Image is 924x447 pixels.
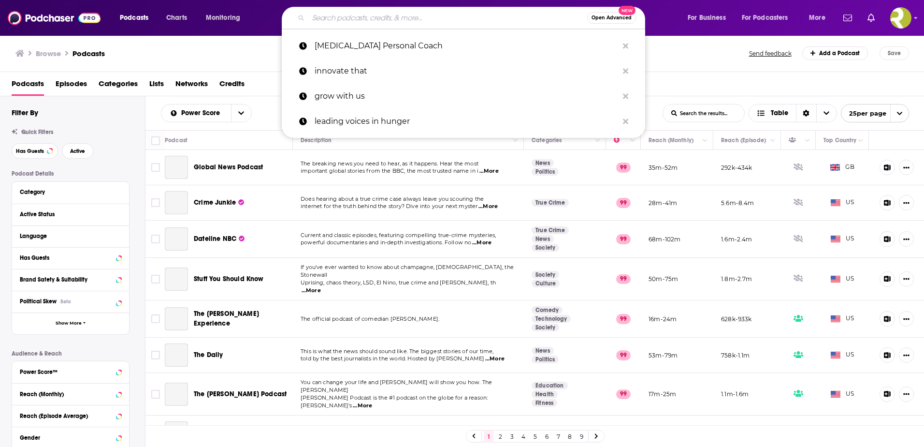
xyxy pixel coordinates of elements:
[20,413,113,419] div: Reach (Episode Average)
[519,431,528,442] a: 4
[301,379,492,393] span: You can change your life and [PERSON_NAME] will show you how. The [PERSON_NAME]
[219,76,245,96] a: Credits
[809,11,825,25] span: More
[796,104,816,122] div: Sort Direction
[721,351,750,359] p: 758k-1.1m
[532,382,568,389] a: Education
[20,365,121,377] button: Power Score™
[70,149,85,154] span: Active
[532,235,554,243] a: News
[831,314,854,324] span: US
[899,387,914,402] button: Show More Button
[194,350,223,360] a: The Daily
[532,324,559,331] a: Society
[301,239,471,246] span: powerful documentaries and in-depth investigations. Follow no
[20,434,113,441] div: Gender
[301,315,439,322] span: The official podcast of comedian [PERSON_NAME].
[181,110,223,117] span: Power Score
[649,275,678,283] p: 50m-75m
[151,314,160,323] span: Toggle select row
[20,431,121,443] button: Gender
[619,6,636,15] span: New
[282,33,645,59] a: [MEDICAL_DATA] Personal Coach
[771,110,788,117] span: Table
[62,143,93,159] button: Active
[301,232,496,238] span: Current and classic episodes, featuring compelling true-crime mysteries,
[721,134,766,146] div: Reach (Episode)
[20,254,113,261] div: Has Guests
[165,227,188,251] a: Dateline NBC
[20,298,57,305] span: Political Skew
[315,59,618,84] p: innovate that
[899,160,914,175] button: Show More Button
[699,135,711,147] button: Column Actions
[649,164,678,172] p: 35m-52m
[802,135,813,147] button: Column Actions
[802,10,837,26] button: open menu
[151,163,160,172] span: Toggle select row
[532,390,558,398] a: Health
[20,273,121,285] button: Brand Safety & Suitability
[749,104,837,122] h2: Choose View
[899,231,914,247] button: Show More Button
[165,421,188,445] a: The Rest Is History
[149,76,164,96] a: Lists
[616,234,631,244] p: 99
[56,76,87,96] a: Episodes
[485,355,505,363] span: ...More
[165,156,188,179] a: Global News Podcast
[478,203,498,210] span: ...More
[231,104,251,122] button: open menu
[721,275,752,283] p: 1.8m-2.7m
[12,143,58,159] button: Has Guests
[301,167,478,174] span: important global stories from the BBC, the most trusted name in i
[20,295,121,307] button: Political SkewBeta
[301,160,478,167] span: The breaking news you need to hear, as it happens. Hear the most
[194,310,259,328] span: The [PERSON_NAME] Experience
[681,10,738,26] button: open menu
[823,134,856,146] div: Top Country
[301,195,484,202] span: Does hearing about a true crime case always leave you scouring the
[479,167,499,175] span: ...More
[592,135,604,147] button: Column Actions
[746,49,794,58] button: Send feedback
[841,104,909,122] button: open menu
[616,163,631,172] p: 99
[194,351,223,359] span: The Daily
[802,46,868,60] a: Add a Podcast
[56,321,82,326] span: Show More
[532,199,569,207] a: True Crime
[12,76,44,96] span: Podcasts
[301,279,496,286] span: Uprising, chaos theory, LSD, El Nino, true crime and [PERSON_NAME], th
[194,198,236,207] span: Crime Junkie
[532,280,560,287] a: Culture
[194,163,263,171] span: Global News Podcast
[472,239,491,247] span: ...More
[789,134,802,146] div: Has Guests
[206,11,240,25] span: Monitoring
[20,189,115,195] div: Category
[291,7,654,29] div: Search podcasts, credits, & more...
[160,10,193,26] a: Charts
[194,235,236,243] span: Dateline NBC
[301,394,488,409] span: [PERSON_NAME] Podcast is the #1 podcast on the globe for a reason: [PERSON_NAME]’s
[532,244,559,252] a: Society
[830,163,854,172] span: GB
[532,159,554,167] a: News
[532,306,563,314] a: Comedy
[175,76,208,96] a: Networks
[592,15,632,20] span: Open Advanced
[315,33,618,59] p: Autism Personal Coach
[165,268,188,291] a: Stuff You Should Know
[60,298,71,305] div: Beta
[8,9,101,27] img: Podchaser - Follow, Share and Rate Podcasts
[565,431,575,442] a: 8
[194,234,245,244] a: Dateline NBC
[649,390,676,398] p: 17m-25m
[587,12,636,24] button: Open AdvancedNew
[899,271,914,287] button: Show More Button
[20,252,121,264] button: Has Guests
